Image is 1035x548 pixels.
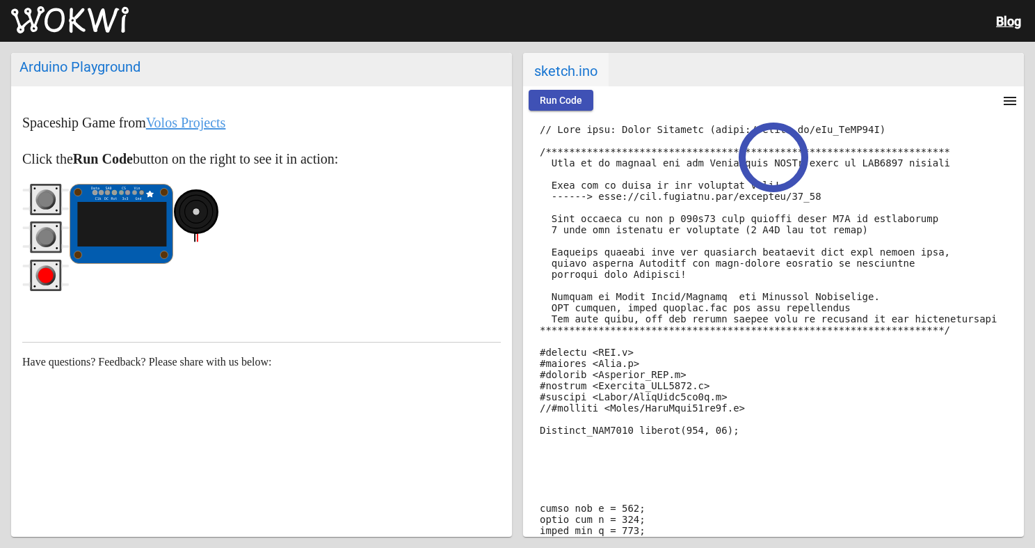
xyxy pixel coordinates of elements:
span: sketch.ino [523,53,609,86]
img: Wokwi [11,6,129,34]
span: Have questions? Feedback? Please share with us below: [22,356,272,368]
mat-icon: menu [1002,93,1018,109]
div: Arduino Playground [19,58,504,75]
span: Run Code [540,95,582,106]
a: Blog [996,14,1021,29]
p: Click the button on the right to see it in action: [22,148,501,170]
strong: Run Code [73,151,133,166]
p: Spaceship Game from [22,111,501,134]
a: Volos Projects [146,115,226,130]
button: Run Code [529,90,593,111]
